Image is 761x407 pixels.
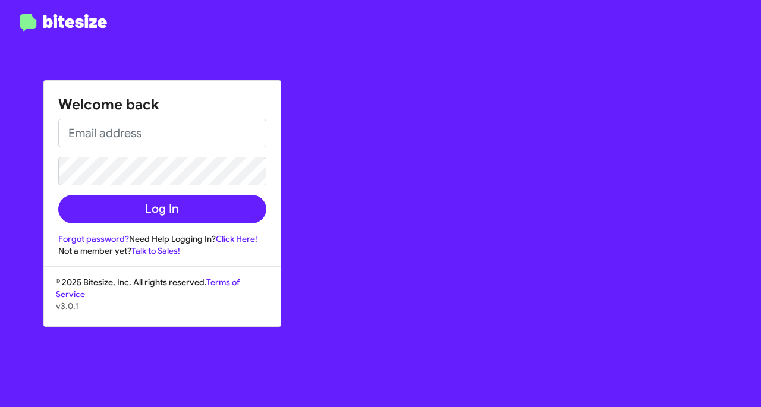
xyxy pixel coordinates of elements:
p: v3.0.1 [56,300,269,312]
a: Terms of Service [56,277,240,299]
a: Talk to Sales! [131,245,180,256]
a: Forgot password? [58,234,129,244]
div: © 2025 Bitesize, Inc. All rights reserved. [44,276,281,326]
button: Log In [58,195,266,223]
div: Need Help Logging In? [58,233,266,245]
div: Not a member yet? [58,245,266,257]
input: Email address [58,119,266,147]
a: Click Here! [216,234,257,244]
h1: Welcome back [58,95,266,114]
